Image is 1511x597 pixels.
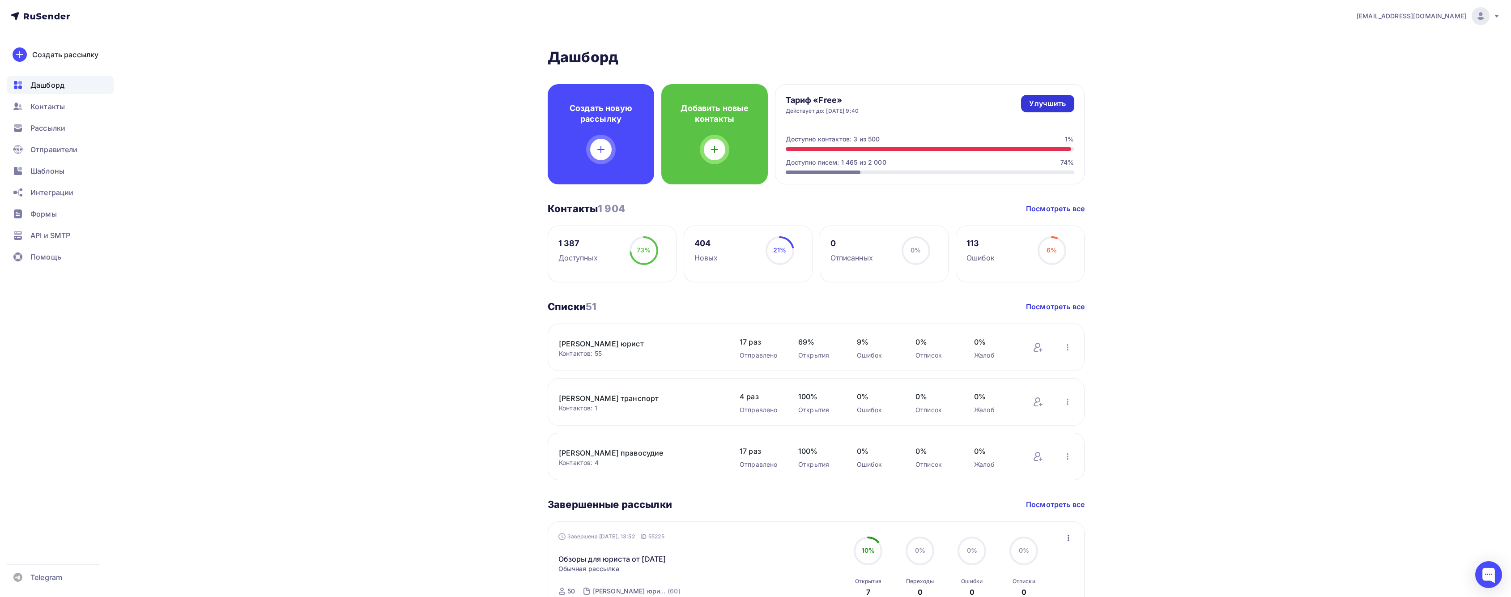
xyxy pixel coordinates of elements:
[1026,301,1085,312] a: Посмотреть все
[640,532,647,541] span: ID
[558,532,664,541] div: Завершена [DATE], 13:52
[559,458,722,467] div: Контактов: 4
[7,205,114,223] a: Формы
[558,554,666,564] a: Обзоры для юриста от [DATE]
[915,446,956,456] span: 0%
[30,209,57,219] span: Формы
[694,252,718,263] div: Новых
[32,49,98,60] div: Создать рассылку
[798,446,839,456] span: 100%
[593,587,666,596] div: [PERSON_NAME] юрист
[1026,499,1085,510] a: Посмотреть все
[637,246,651,254] span: 73%
[906,578,934,585] div: Переходы
[974,337,1015,347] span: 0%
[30,187,73,198] span: Интеграции
[830,238,873,249] div: 0
[562,103,640,124] h4: Создать новую рассылку
[915,405,956,414] div: Отписок
[857,351,898,360] div: Ошибок
[830,252,873,263] div: Отписанных
[559,338,711,349] a: [PERSON_NAME] юрист
[786,158,886,167] div: Доступно писем: 1 465 из 2 000
[740,405,780,414] div: Отправлено
[30,252,61,262] span: Помощь
[915,391,956,402] span: 0%
[548,300,596,313] h3: Списки
[30,230,70,241] span: API и SMTP
[30,166,64,176] span: Шаблоны
[740,391,780,402] span: 4 раз
[966,252,995,263] div: Ошибок
[911,246,921,254] span: 0%
[740,460,780,469] div: Отправлено
[961,578,983,585] div: Ошибки
[1019,546,1029,554] span: 0%
[30,123,65,133] span: Рассылки
[559,404,722,413] div: Контактов: 1
[668,587,681,596] div: (60)
[548,202,625,215] h3: Контакты
[1357,12,1466,21] span: [EMAIL_ADDRESS][DOMAIN_NAME]
[558,564,619,573] span: Обычная рассылка
[559,349,722,358] div: Контактов: 55
[798,460,839,469] div: Открытия
[740,446,780,456] span: 17 раз
[7,119,114,137] a: Рассылки
[7,76,114,94] a: Дашборд
[1029,98,1066,109] div: Улучшить
[857,460,898,469] div: Ошибок
[1047,246,1057,254] span: 6%
[559,393,711,404] a: [PERSON_NAME] транспорт
[974,460,1015,469] div: Жалоб
[676,103,753,124] h4: Добавить новые контакты
[1026,203,1085,214] a: Посмотреть все
[567,587,575,596] div: 50
[7,162,114,180] a: Шаблоны
[740,351,780,360] div: Отправлено
[857,337,898,347] span: 9%
[974,351,1015,360] div: Жалоб
[740,337,780,347] span: 17 раз
[855,578,881,585] div: Открытия
[857,405,898,414] div: Ошибок
[559,448,711,458] a: [PERSON_NAME] правосудие
[30,572,62,583] span: Telegram
[798,337,839,347] span: 69%
[915,460,956,469] div: Отписок
[915,351,956,360] div: Отписок
[862,546,875,554] span: 10%
[558,238,598,249] div: 1 387
[786,135,880,144] div: Доступно контактов: 3 из 500
[1357,7,1500,25] a: [EMAIL_ADDRESS][DOMAIN_NAME]
[648,532,664,541] span: 55225
[798,405,839,414] div: Открытия
[30,144,78,155] span: Отправители
[786,107,859,115] div: Действует до: [DATE] 9:40
[1060,158,1074,167] div: 74%
[773,246,786,254] span: 21%
[915,337,956,347] span: 0%
[1065,135,1074,144] div: 1%
[974,391,1015,402] span: 0%
[915,546,925,554] span: 0%
[966,238,995,249] div: 113
[7,98,114,115] a: Контакты
[694,238,718,249] div: 404
[974,446,1015,456] span: 0%
[798,351,839,360] div: Открытия
[548,48,1085,66] h2: Дашборд
[798,391,839,402] span: 100%
[857,391,898,402] span: 0%
[786,95,859,106] h4: Тариф «Free»
[7,141,114,158] a: Отправители
[30,80,64,90] span: Дашборд
[857,446,898,456] span: 0%
[1013,578,1035,585] div: Отписки
[558,252,598,263] div: Доступных
[974,405,1015,414] div: Жалоб
[598,203,625,214] span: 1 904
[548,498,672,511] h3: Завершенные рассылки
[586,301,596,312] span: 51
[30,101,65,112] span: Контакты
